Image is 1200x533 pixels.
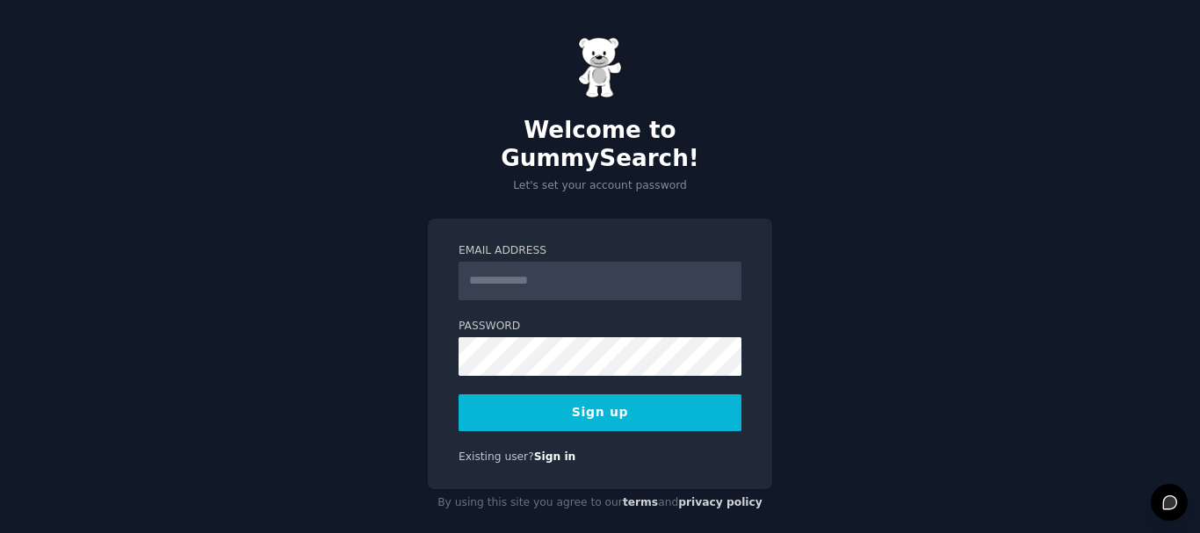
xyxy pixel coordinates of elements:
[459,319,741,335] label: Password
[428,117,772,172] h2: Welcome to GummySearch!
[459,450,534,463] span: Existing user?
[428,489,772,517] div: By using this site you agree to our and
[459,243,741,259] label: Email Address
[623,496,658,508] a: terms
[578,37,622,98] img: Gummy Bear
[459,394,741,431] button: Sign up
[678,496,763,508] a: privacy policy
[534,450,576,463] a: Sign in
[428,178,772,194] p: Let's set your account password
